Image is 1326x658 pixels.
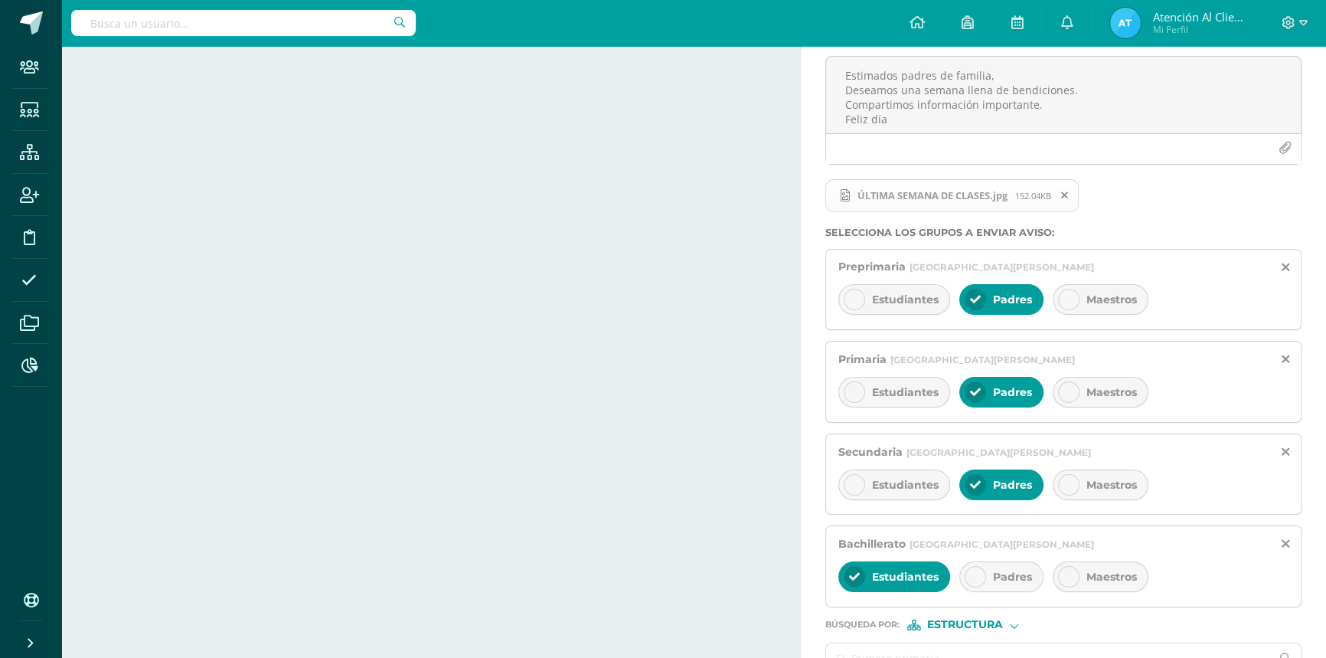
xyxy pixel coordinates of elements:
span: Estructura [927,620,1003,629]
span: Estudiantes [872,570,939,584]
span: Remover archivo [1052,187,1078,204]
span: [GEOGRAPHIC_DATA][PERSON_NAME] [890,354,1075,365]
span: Atención al cliente [1152,9,1244,25]
span: Padres [993,478,1032,492]
span: Búsqueda por : [825,620,900,629]
span: ÚLTIMA SEMANA DE CLASES.jpg [825,179,1079,213]
label: Selecciona los grupos a enviar aviso : [825,227,1302,238]
span: [GEOGRAPHIC_DATA][PERSON_NAME] [906,447,1091,458]
span: 152.04KB [1015,190,1051,201]
span: Maestros [1086,570,1137,584]
textarea: Estimados padres de familia, Deseamos una semana llena de bendiciones. Compartimos información im... [826,57,1301,133]
span: Maestros [1086,293,1137,306]
span: Padres [993,385,1032,399]
span: Secundaria [838,445,903,459]
span: Bachillerato [838,537,906,551]
div: [object Object] [907,620,1022,630]
span: Preprimaria [838,260,906,273]
span: Padres [993,570,1032,584]
span: Primaria [838,352,887,366]
span: ÚLTIMA SEMANA DE CLASES.jpg [850,189,1015,201]
span: Maestros [1086,385,1137,399]
span: Estudiantes [872,293,939,306]
img: ada85960de06b6a82e22853ecf293967.png [1110,8,1141,38]
span: Estudiantes [872,478,939,492]
input: Busca un usuario... [71,10,416,36]
span: Padres [993,293,1032,306]
span: [GEOGRAPHIC_DATA][PERSON_NAME] [910,539,1094,550]
span: Maestros [1086,478,1137,492]
span: Estudiantes [872,385,939,399]
span: Mi Perfil [1152,23,1244,36]
span: [GEOGRAPHIC_DATA][PERSON_NAME] [910,261,1094,273]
